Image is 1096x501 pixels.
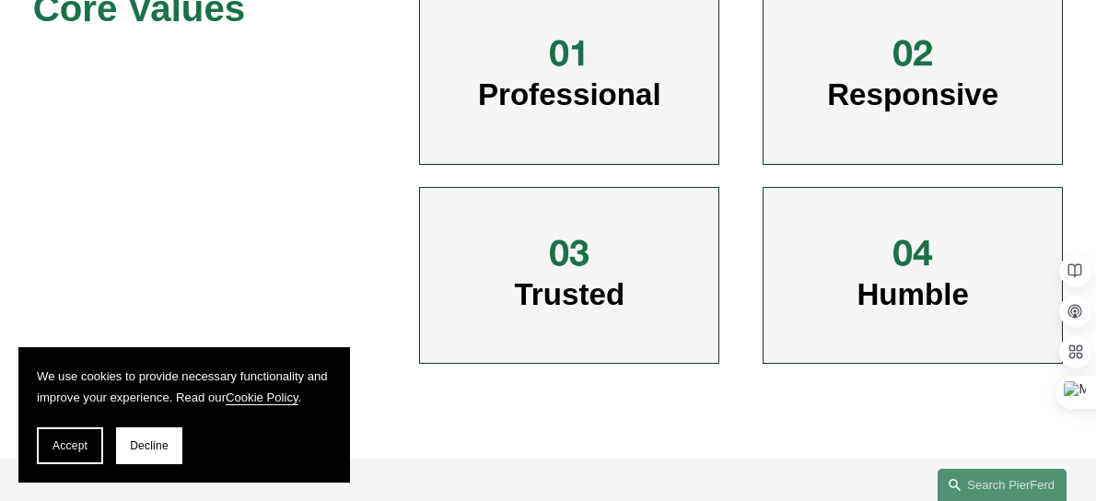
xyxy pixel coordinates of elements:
[938,469,1067,501] a: Search this site
[478,77,661,111] span: Professional
[857,277,968,311] span: Humble
[18,347,350,483] section: Cookie banner
[827,77,998,111] span: Responsive
[37,366,332,409] p: We use cookies to provide necessary functionality and improve your experience. Read our .
[52,439,87,452] span: Accept
[226,390,298,404] a: Cookie Policy
[514,277,624,311] span: Trusted
[37,427,103,464] button: Accept
[116,427,182,464] button: Decline
[130,439,169,452] span: Decline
